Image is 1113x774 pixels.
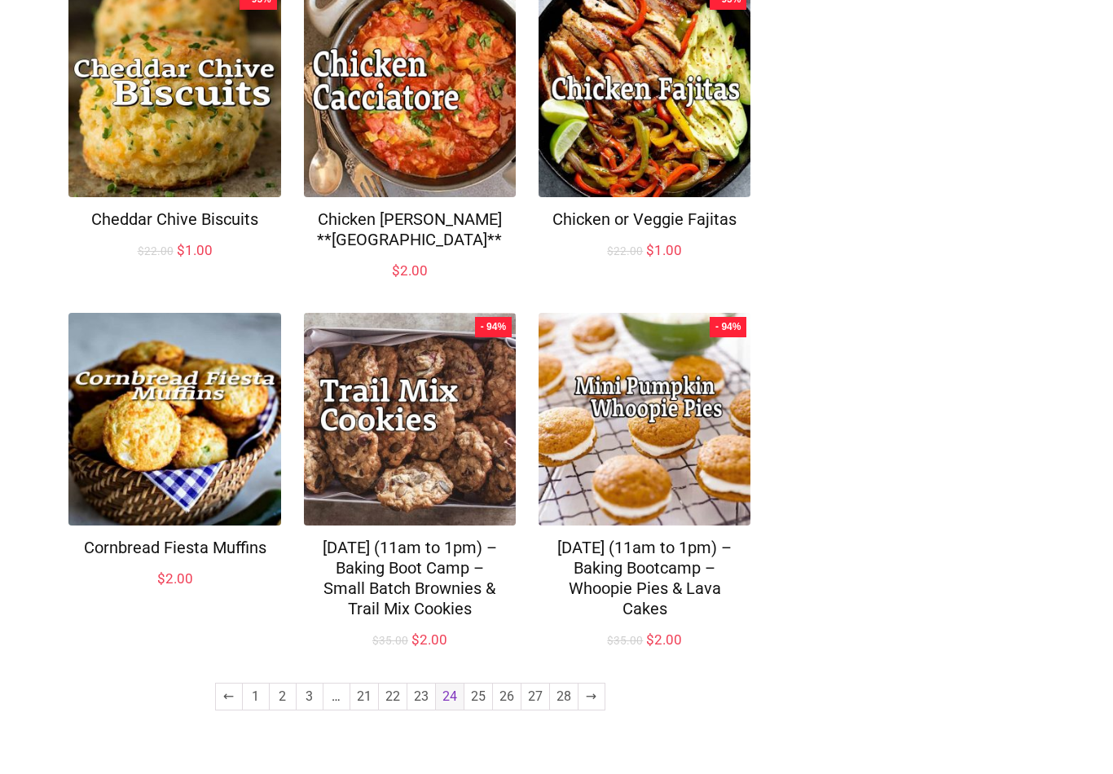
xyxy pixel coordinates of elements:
nav: Product Pagination [68,682,752,738]
a: Page 28 [550,684,578,710]
a: Select options+ [304,276,516,299]
span: $ [157,570,165,587]
a: [DATE] (11am to 1pm) – Baking Bootcamp – Whoopie Pies & Lava Cakes [557,538,732,618]
img: Cornbread Fiesta Muffins [68,313,280,525]
a: → [578,684,605,710]
span: $ [607,634,614,647]
a: Page 26 [493,684,521,710]
bdi: 2.00 [157,570,193,587]
span: $ [411,631,420,648]
bdi: 2.00 [646,631,682,648]
span: + [662,650,695,662]
a: Cornbread Fiesta Muffins [84,538,266,557]
a: Chicken [PERSON_NAME] **[GEOGRAPHIC_DATA]** [317,209,502,249]
a: Page 3 [297,684,323,710]
span: $ [646,242,654,258]
span: $ [392,262,400,279]
a: Add to cart+ [539,644,750,669]
a: Add to cart+ [68,254,280,279]
bdi: 22.00 [138,244,174,257]
bdi: 1.00 [646,242,682,258]
bdi: 1.00 [177,242,213,258]
span: $ [177,242,185,258]
a: Cheddar Chive Biscuits [91,209,258,229]
span: $ [372,634,379,647]
span: + [201,589,235,601]
a: Page 27 [521,684,549,710]
span: + [191,261,225,273]
span: … [323,684,350,710]
bdi: 35.00 [607,634,643,647]
img: Dec.28 (11am to 1pm) – Baking Boot Camp – Small Batch Brownies & Trail Mix Cookies [304,313,516,525]
a: Page 2 [270,684,296,710]
a: Page 25 [464,684,492,710]
span: + [436,282,469,294]
a: Page 1 [243,684,269,710]
span: $ [607,244,614,257]
span: $ [646,631,654,648]
span: - 94% [481,321,506,333]
bdi: 35.00 [372,634,408,647]
span: - 94% [715,321,741,333]
bdi: 2.00 [392,262,428,279]
span: + [426,650,460,662]
a: Page 22 [379,684,407,710]
bdi: 22.00 [607,244,643,257]
a: Page 21 [350,684,378,710]
a: Page 23 [407,684,435,710]
span: $ [138,244,144,257]
span: + [662,261,695,273]
span: Page 24 [436,684,464,710]
a: Add to cart+ [539,254,750,279]
a: Add to cart+ [304,644,516,669]
bdi: 2.00 [411,631,447,648]
a: [DATE] (11am to 1pm) – Baking Boot Camp – Small Batch Brownies & Trail Mix Cookies [323,538,497,618]
img: Dec.30 (11am to 1pm) – Baking Bootcamp – Whoopie Pies & Lava Cakes [539,313,750,525]
a: ← [216,684,242,710]
a: Chicken or Veggie Fajitas [552,209,737,229]
a: Select options+ [68,584,280,607]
